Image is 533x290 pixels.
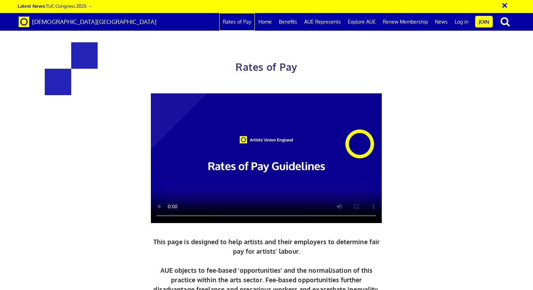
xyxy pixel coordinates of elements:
span: [DEMOGRAPHIC_DATA][GEOGRAPHIC_DATA] [32,18,157,25]
a: Home [255,13,275,31]
a: Renew Membership [379,13,431,31]
a: Benefits [275,13,301,31]
a: Explore AUE [344,13,379,31]
a: AUE Represents [301,13,344,31]
strong: Latest News: [18,3,46,9]
a: News [431,13,451,31]
a: Latest News:TUC Congress 2025 → [18,3,92,9]
a: Brand [DEMOGRAPHIC_DATA][GEOGRAPHIC_DATA] [13,13,162,31]
a: Log in [451,13,472,31]
span: Rates of Pay [235,61,297,73]
button: search [494,14,516,29]
a: Rates of Pay [219,13,255,31]
a: Join [475,16,493,27]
